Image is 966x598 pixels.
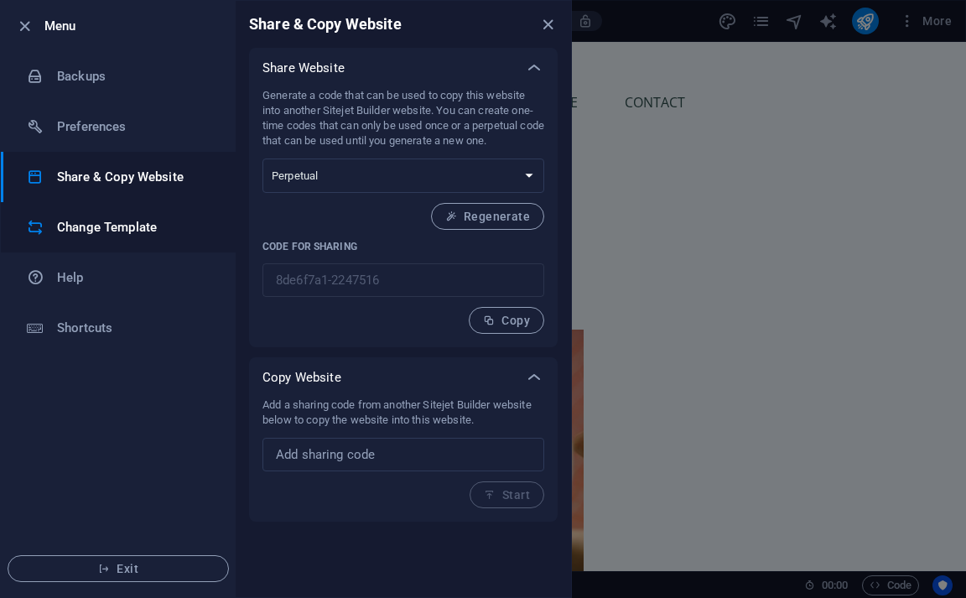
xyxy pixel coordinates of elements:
button: Regenerate [431,203,544,230]
span: Regenerate [445,210,530,223]
span: Exit [22,562,215,575]
p: Copy Website [262,369,341,386]
h6: Share & Copy Website [249,14,402,34]
div: Share Website [249,48,558,88]
p: Share Website [262,60,345,76]
h6: Change Template [57,217,212,237]
p: Code for sharing [262,240,544,253]
h6: Help [57,268,212,288]
button: Copy [469,307,544,334]
h6: Backups [57,66,212,86]
h6: Menu [44,16,222,36]
div: Copy Website [249,357,558,398]
h6: Share & Copy Website [57,167,212,187]
button: Exit [8,555,229,582]
h6: Preferences [57,117,212,137]
p: Add a sharing code from another Sitejet Builder website below to copy the website into this website. [262,398,544,428]
h6: Shortcuts [57,318,212,338]
a: Help [1,252,236,303]
input: Add sharing code [262,438,544,471]
p: Generate a code that can be used to copy this website into another Sitejet Builder website. You c... [262,88,544,148]
button: close [538,14,558,34]
span: Copy [483,314,530,327]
